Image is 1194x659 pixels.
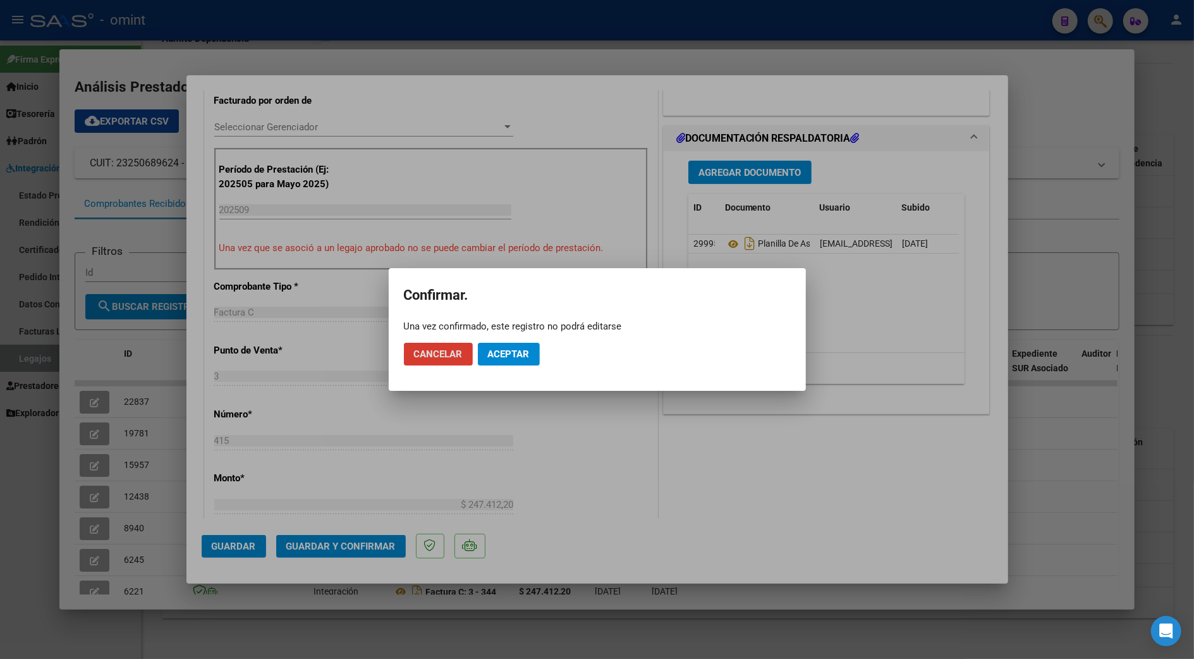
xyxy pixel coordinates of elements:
h2: Confirmar. [404,283,791,307]
button: Aceptar [478,343,540,366]
span: Aceptar [488,348,530,360]
div: Una vez confirmado, este registro no podrá editarse [404,320,791,333]
span: Cancelar [414,348,463,360]
button: Cancelar [404,343,473,366]
div: Open Intercom Messenger [1151,616,1181,646]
